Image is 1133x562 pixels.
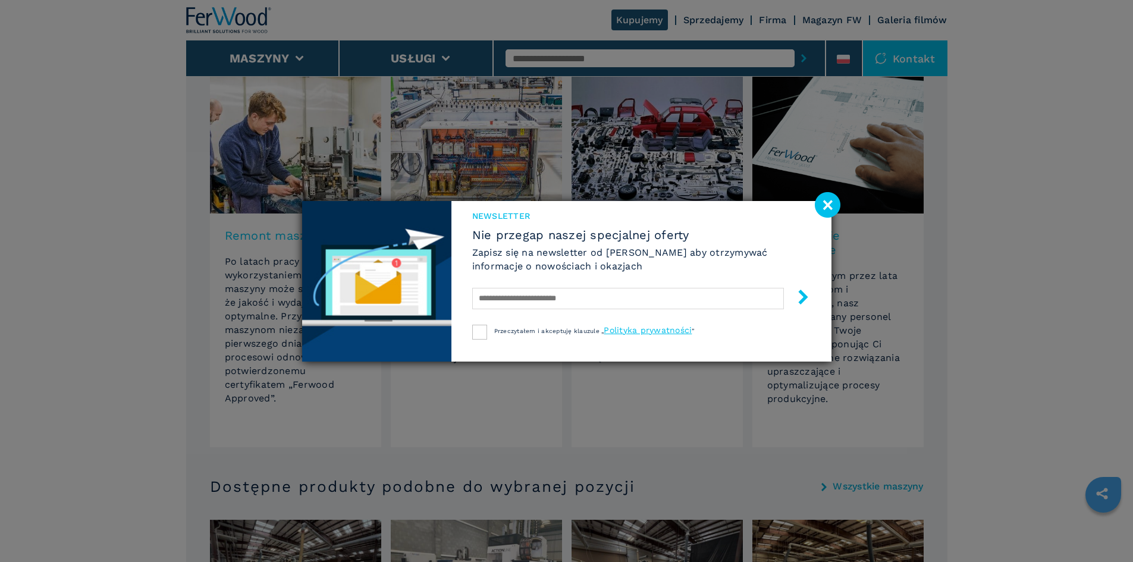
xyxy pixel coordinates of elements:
button: submit-button [784,285,811,313]
h6: Zapisz się na newsletter od [PERSON_NAME] aby otrzymywać informacje o nowościach i okazjach [472,246,811,273]
img: Newsletter image [302,201,451,362]
span: Przeczytałem i akceptuję klauzule „ [494,328,604,334]
span: ” [692,328,694,334]
a: Polityka prywatności [604,325,692,335]
span: Nie przegap naszej specjalnej oferty [472,228,811,242]
span: Newsletter [472,210,811,222]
